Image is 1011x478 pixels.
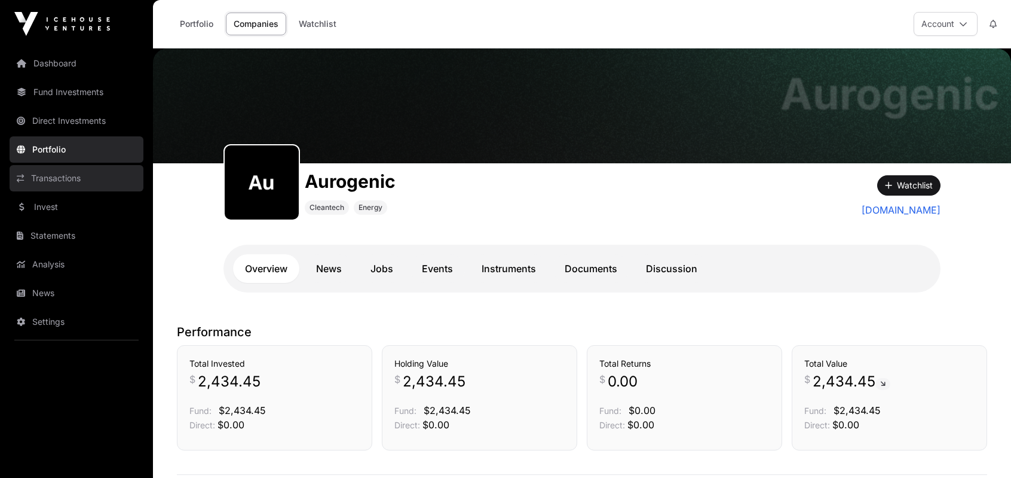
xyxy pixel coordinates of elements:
iframe: Chat Widget [951,421,1011,478]
a: Instruments [470,254,548,283]
h3: Total Returns [599,358,770,370]
span: 2,434.45 [813,372,890,391]
button: Watchlist [877,175,940,196]
span: $0.00 [832,419,859,431]
a: Discussion [634,254,709,283]
a: News [304,254,354,283]
a: Companies [226,13,286,35]
a: News [10,280,143,306]
a: Jobs [359,254,405,283]
a: Overview [233,254,299,283]
span: $ [394,372,400,386]
a: Statements [10,223,143,249]
h3: Holding Value [394,358,565,370]
span: 2,434.45 [403,372,465,391]
span: $ [599,372,605,386]
a: Settings [10,309,143,335]
span: 2,434.45 [198,372,261,391]
span: $0.00 [627,419,654,431]
span: $ [804,372,810,386]
span: 0.00 [608,372,638,391]
h1: Aurogenic [305,171,396,192]
img: Icehouse Ventures Logo [14,12,110,36]
span: Cleantech [310,203,344,212]
p: Performance [177,324,987,340]
span: $ [189,372,195,386]
span: Direct: [394,420,420,430]
a: Fund Investments [10,79,143,105]
a: Transactions [10,165,143,191]
span: Fund: [394,406,416,416]
span: $0.00 [422,419,449,431]
a: Documents [553,254,629,283]
a: Dashboard [10,50,143,77]
a: Watchlist [291,13,344,35]
nav: Tabs [233,254,931,283]
span: $2,434.45 [219,404,266,416]
span: $2,434.45 [834,404,881,416]
a: [DOMAIN_NAME] [862,203,940,217]
span: Fund: [804,406,826,416]
span: $0.00 [629,404,655,416]
a: Portfolio [10,136,143,163]
button: Account [914,12,978,36]
a: Invest [10,194,143,220]
img: aurogenic434.png [229,150,294,215]
a: Direct Investments [10,108,143,134]
span: Fund: [599,406,621,416]
span: Fund: [189,406,212,416]
span: $2,434.45 [424,404,471,416]
span: Energy [359,203,382,212]
span: $0.00 [217,419,244,431]
span: Direct: [599,420,625,430]
a: Portfolio [172,13,221,35]
a: Events [410,254,465,283]
span: Direct: [804,420,830,430]
span: Direct: [189,420,215,430]
h1: Aurogenic [780,72,999,115]
a: Analysis [10,251,143,278]
h3: Total Invested [189,358,360,370]
img: Aurogenic [153,48,1011,163]
h3: Total Value [804,358,975,370]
